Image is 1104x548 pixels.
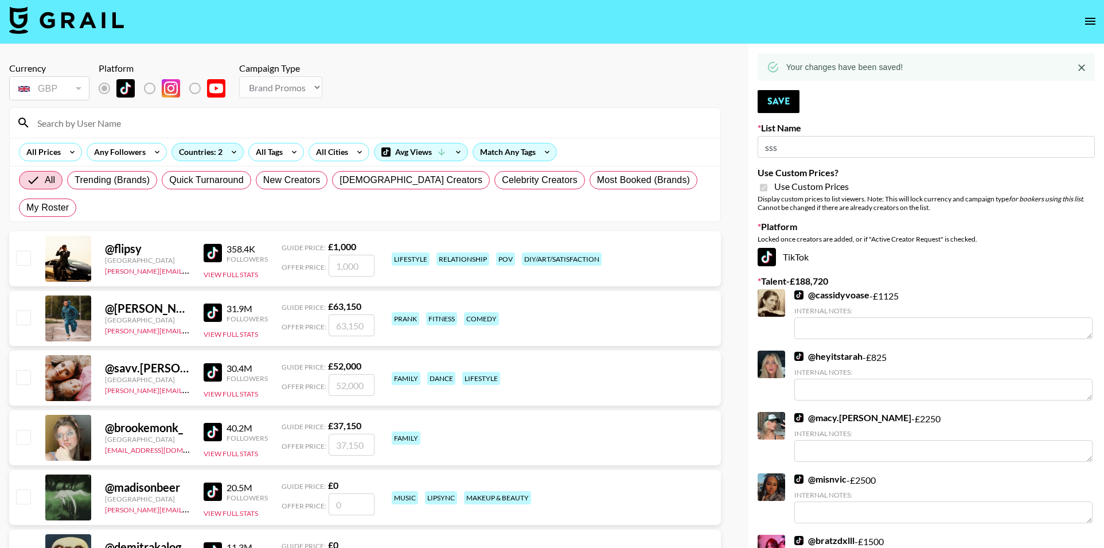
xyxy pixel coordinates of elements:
a: [PERSON_NAME][EMAIL_ADDRESS][DOMAIN_NAME] [105,265,275,275]
em: for bookers using this list [1009,195,1083,203]
button: View Full Stats [204,449,258,458]
label: Platform [758,221,1095,232]
div: [GEOGRAPHIC_DATA] [105,495,190,503]
img: TikTok [794,290,803,300]
div: 40.2M [227,422,268,434]
img: TikTok [204,423,222,441]
img: TikTok [116,79,135,98]
div: All Tags [249,143,285,161]
div: music [392,491,418,504]
div: - £ 2500 [794,473,1093,523]
label: Talent - £ 188,720 [758,275,1095,287]
strong: £ 63,150 [328,301,361,312]
a: [PERSON_NAME][EMAIL_ADDRESS][DOMAIN_NAME] [105,384,275,395]
div: Followers [227,314,268,323]
strong: £ 1,000 [328,241,356,252]
img: TikTok [204,483,222,501]
div: Display custom prices to list viewers. Note: This will lock currency and campaign type . Cannot b... [758,195,1095,212]
div: - £ 2250 [794,412,1093,462]
div: Followers [227,255,268,263]
div: [GEOGRAPHIC_DATA] [105,435,190,444]
div: relationship [436,252,489,266]
div: Platform [99,63,235,74]
strong: £ 52,000 [328,360,361,371]
div: Countries: 2 [172,143,243,161]
span: Guide Price: [282,422,326,431]
a: @heyitstarah [794,351,863,362]
img: Instagram [162,79,180,98]
div: Match Any Tags [473,143,556,161]
img: TikTok [204,244,222,262]
div: Internal Notes: [794,306,1093,315]
div: @ brookemonk_ [105,421,190,435]
span: Guide Price: [282,303,326,312]
div: Followers [227,374,268,383]
div: @ flipsy [105,242,190,256]
div: Any Followers [87,143,148,161]
input: 0 [329,493,374,515]
span: Offer Price: [282,502,326,510]
div: prank [392,312,419,325]
div: dance [427,372,455,385]
span: Use Custom Prices [774,181,849,192]
div: Followers [227,493,268,502]
span: Offer Price: [282,263,326,271]
div: family [392,432,420,445]
img: TikTok [204,304,222,322]
div: lifestyle [392,252,430,266]
a: @bratzdxlll [794,535,855,546]
div: Locked once creators are added, or if "Active Creator Request" is checked. [758,235,1095,243]
div: - £ 1125 [794,289,1093,339]
span: Celebrity Creators [502,173,578,187]
div: lifestyle [462,372,500,385]
div: [GEOGRAPHIC_DATA] [105,316,190,324]
input: 52,000 [329,374,374,396]
label: List Name [758,122,1095,134]
span: New Creators [263,173,321,187]
span: Most Booked (Brands) [597,173,690,187]
button: View Full Stats [204,330,258,339]
div: lipsync [425,491,457,504]
button: open drawer [1079,10,1102,33]
button: View Full Stats [204,270,258,279]
span: Quick Turnaround [169,173,244,187]
a: @misnvic [794,473,846,485]
div: Your changes have been saved! [786,57,903,77]
a: @macy.[PERSON_NAME] [794,412,911,423]
div: Avg Views [374,143,467,161]
div: @ madisonbeer [105,480,190,495]
label: Use Custom Prices? [758,167,1095,178]
span: Offer Price: [282,442,326,450]
img: YouTube [207,79,225,98]
span: Trending (Brands) [75,173,150,187]
button: View Full Stats [204,390,258,398]
div: pov [496,252,515,266]
div: All Prices [19,143,63,161]
div: 358.4K [227,243,268,255]
div: @ [PERSON_NAME].[PERSON_NAME] [105,301,190,316]
div: All Cities [309,143,350,161]
button: Save [758,90,799,113]
div: family [392,372,420,385]
div: fitness [426,312,457,325]
div: Internal Notes: [794,368,1093,376]
span: [DEMOGRAPHIC_DATA] Creators [340,173,482,187]
button: Close [1073,59,1090,76]
button: View Full Stats [204,509,258,518]
span: Guide Price: [282,363,326,371]
img: TikTok [758,248,776,266]
a: [PERSON_NAME][EMAIL_ADDRESS][DOMAIN_NAME] [105,503,275,514]
input: Search by User Name [30,114,713,132]
div: GBP [11,79,87,99]
div: [GEOGRAPHIC_DATA] [105,256,190,265]
span: Offer Price: [282,382,326,391]
div: 20.5M [227,482,268,493]
div: [GEOGRAPHIC_DATA] [105,375,190,384]
div: - £ 825 [794,351,1093,401]
img: TikTok [794,475,803,484]
div: makeup & beauty [464,491,531,504]
div: 30.4M [227,363,268,374]
div: TikTok [758,248,1095,266]
div: 31.9M [227,303,268,314]
div: Internal Notes: [794,491,1093,499]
